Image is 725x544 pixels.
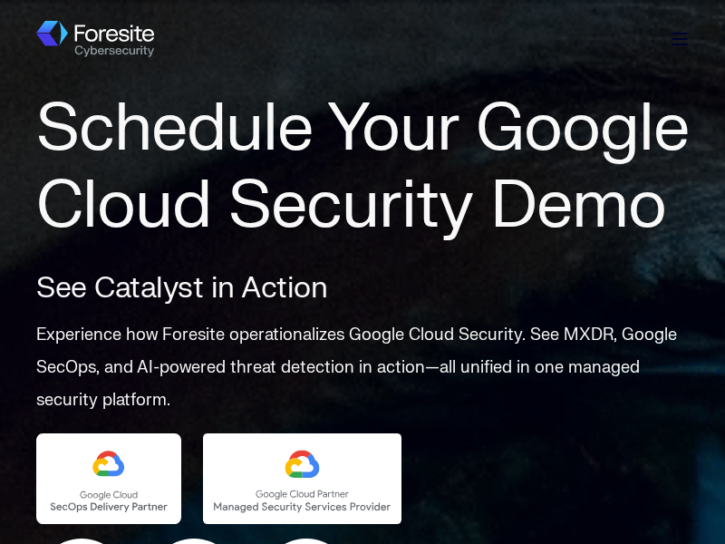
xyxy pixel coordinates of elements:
img: Foresite is a Google Cloud Managed Security Services Partner [203,433,401,524]
p: Experience how Foresite operationalizes Google Cloud Security. See MXDR, Google SecOps, and AI-po... [36,319,689,417]
h1: Schedule Your Google Cloud Security Demo [36,73,689,245]
a: Back to Home [36,20,154,56]
img: Foresite logo, a hexagon shape of blues with a directional arrow to the right hand side, and the ... [36,20,154,56]
h3: See Catalyst in Action [36,274,689,303]
img: Foresite - Google Cloud SecOps Delivery Partner Badge [36,433,181,524]
a: Open Burger Menu [662,24,698,54]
